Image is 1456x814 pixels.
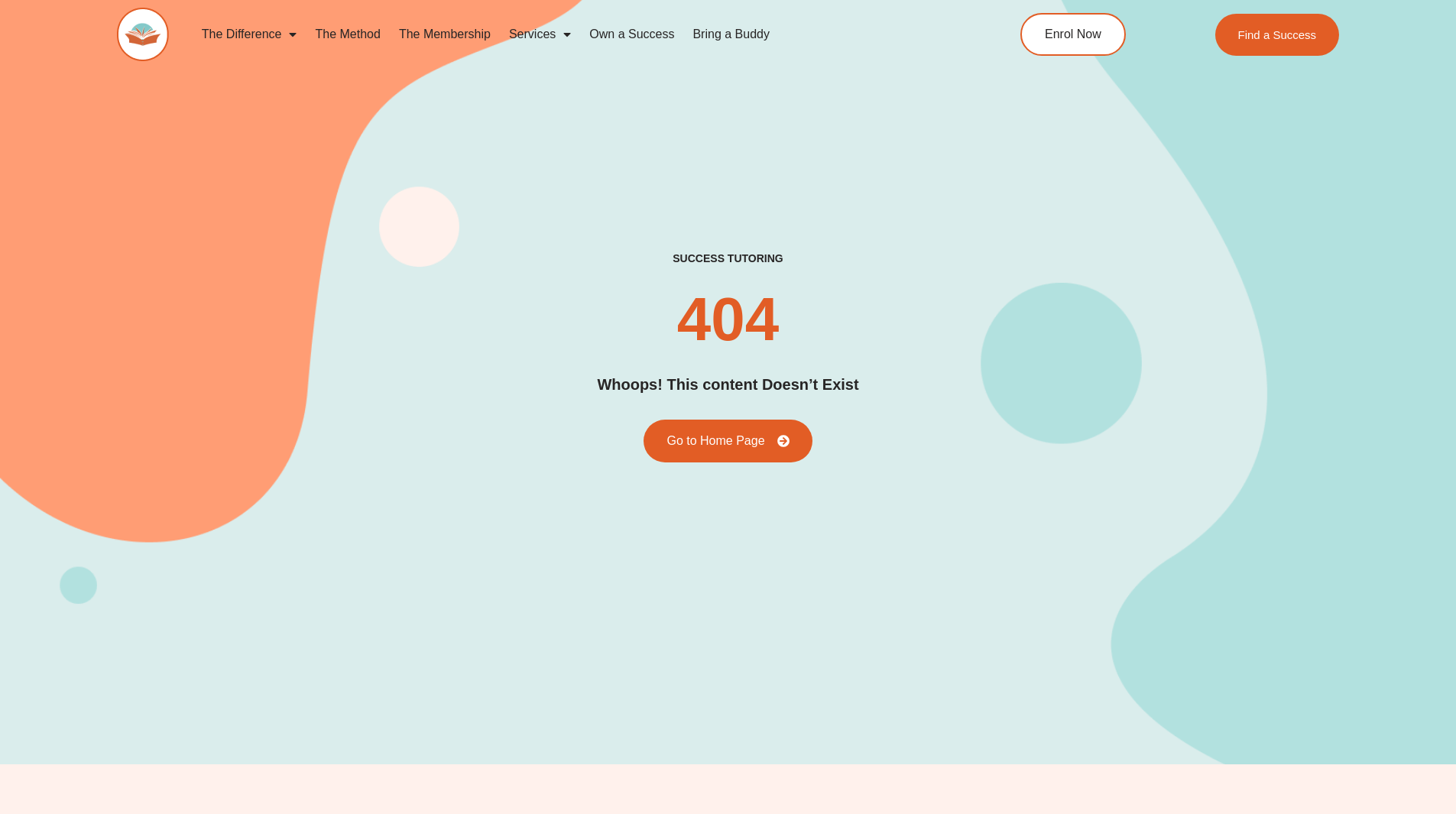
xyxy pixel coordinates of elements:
a: Go to Home Page [644,420,812,462]
a: Find a Success [1215,14,1340,56]
nav: Menu [193,17,951,52]
h2: Whoops! This content Doesn’t Exist [597,373,858,397]
a: The Difference [193,17,306,52]
a: Own a Success [580,17,683,52]
a: Bring a Buddy [683,17,779,52]
h2: success tutoring [673,251,783,265]
a: The Method [306,17,389,52]
span: Enrol Now [1045,28,1101,41]
a: The Membership [390,17,500,52]
a: Enrol Now [1020,13,1126,56]
h2: 404 [677,289,779,350]
span: Go to Home Page [666,435,764,447]
a: Services [500,17,580,52]
span: Find a Success [1238,29,1317,41]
